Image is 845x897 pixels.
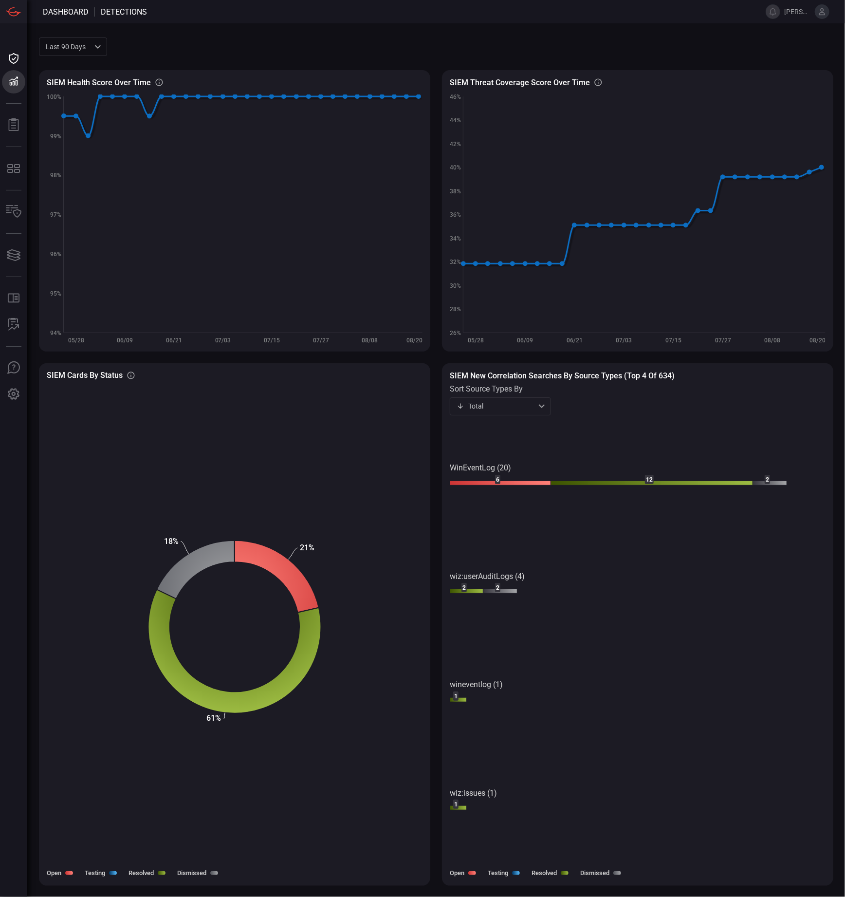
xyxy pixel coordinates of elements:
[50,133,61,140] text: 99%
[454,801,458,808] text: 1
[2,70,25,93] button: Detections
[47,78,151,87] h3: SIEM Health Score Over Time
[85,869,105,877] label: Testing
[47,869,61,877] label: Open
[567,337,583,344] text: 06/21
[450,788,497,798] text: wiz:issues (1)
[450,306,461,313] text: 28%
[450,371,826,380] h3: SIEM New correlation searches by source types (Top 4 of 634)
[450,188,461,195] text: 38%
[454,693,458,700] text: 1
[2,200,25,224] button: Inventory
[580,869,609,877] label: Dismissed
[2,113,25,137] button: Reports
[43,7,89,17] span: Dashboard
[450,93,461,100] text: 46%
[450,869,464,877] label: Open
[117,337,133,344] text: 06/09
[2,47,25,70] button: Dashboard
[450,78,590,87] h3: SIEM Threat coverage score over time
[101,7,147,17] span: Detections
[50,172,61,179] text: 98%
[450,680,503,689] text: wineventlog (1)
[450,117,461,124] text: 44%
[616,337,632,344] text: 07/03
[264,337,280,344] text: 07/15
[468,337,484,344] text: 05/28
[215,337,231,344] text: 07/03
[488,869,508,877] label: Testing
[2,313,25,336] button: ALERT ANALYSIS
[766,476,769,483] text: 2
[50,251,61,258] text: 96%
[50,290,61,297] text: 95%
[362,337,378,344] text: 08/08
[450,330,461,336] text: 26%
[665,337,681,344] text: 07/15
[300,543,314,552] text: 21%
[450,259,461,265] text: 32%
[450,572,525,581] text: wiz:userAuditLogs (4)
[450,211,461,218] text: 36%
[715,337,731,344] text: 07/27
[810,337,826,344] text: 08/20
[2,356,25,380] button: Ask Us A Question
[313,337,329,344] text: 07/27
[2,157,25,180] button: MITRE - Detection Posture
[206,713,221,723] text: 61%
[450,463,511,472] text: WinEventLog (20)
[450,235,461,242] text: 34%
[68,337,84,344] text: 05/28
[450,384,551,393] label: sort source types by
[177,869,206,877] label: Dismissed
[407,337,423,344] text: 08/20
[450,164,461,171] text: 40%
[450,141,461,148] text: 42%
[496,476,499,483] text: 6
[496,584,499,591] text: 2
[532,869,557,877] label: Resolved
[46,42,92,52] p: Last 90 days
[517,337,533,344] text: 06/09
[450,282,461,289] text: 30%
[50,330,61,336] text: 94%
[50,211,61,218] text: 97%
[457,401,535,411] div: Total
[47,371,123,380] h3: SIEM Cards By Status
[2,287,25,310] button: Rule Catalog
[765,337,781,344] text: 08/08
[2,243,25,267] button: Cards
[47,93,61,100] text: 100%
[2,383,25,406] button: Preferences
[462,584,466,591] text: 2
[166,337,182,344] text: 06/21
[646,476,653,483] text: 12
[784,8,811,16] span: [PERSON_NAME][EMAIL_ADDRESS][PERSON_NAME][DOMAIN_NAME]
[129,869,154,877] label: Resolved
[164,537,179,546] text: 18%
